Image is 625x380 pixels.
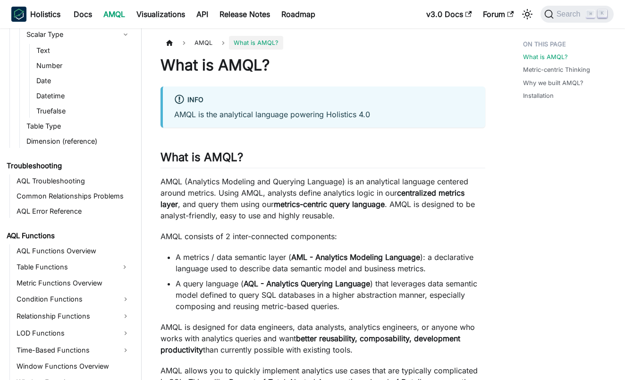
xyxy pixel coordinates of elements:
[598,9,607,18] kbd: K
[160,36,178,50] a: Home page
[4,159,133,173] a: Troubleshooting
[214,7,276,22] a: Release Notes
[24,27,133,42] a: Scalar Type
[34,89,133,103] a: Datetime
[30,9,60,20] b: Holistics
[160,231,485,242] p: AMQL consists of 2 inter-connected components:
[160,334,460,354] strong: better reusability, composability, development productivity
[14,276,133,290] a: Metric Functions Overview
[523,52,568,61] a: What is AMQL?
[244,279,370,288] strong: AQL - Analytics Querying Language
[11,7,26,22] img: Holistics
[160,56,485,75] h1: What is AMQL?
[14,292,133,307] a: Condition Functions
[14,174,133,188] a: AQL Troubleshooting
[160,150,485,168] h2: What is AMQL?
[14,326,133,341] a: LOD Functions
[520,7,535,22] button: Switch between dark and light mode (currently light mode)
[34,44,133,57] a: Text
[541,6,614,23] button: Search (Command+K)
[586,10,595,18] kbd: ⌘
[160,176,485,221] p: AMQL (Analytics Modeling and Querying Language) is an analytical language centered around metrics...
[116,259,133,275] button: Expand sidebar category 'Table Functions'
[191,7,214,22] a: API
[523,78,583,87] a: Why we built AMQL?
[34,59,133,72] a: Number
[421,7,477,22] a: v3.0 Docs
[14,343,133,358] a: Time-Based Functions
[554,10,586,18] span: Search
[68,7,98,22] a: Docs
[14,205,133,218] a: AQL Error Reference
[176,251,485,274] li: A metrics / data semantic layer ( ): a declarative language used to describe data semantic model ...
[24,135,133,148] a: Dimension (reference)
[160,36,485,50] nav: Breadcrumbs
[523,91,554,100] a: Installation
[24,120,133,133] a: Table Type
[274,199,385,209] strong: metrics-centric query language
[34,104,133,118] a: Truefalse
[160,321,485,355] p: AMQL is designed for data engineers, data analysts, analytics engineers, or anyone who works with...
[11,7,60,22] a: HolisticsHolistics
[14,259,116,275] a: Table Functions
[190,36,217,50] span: AMQL
[276,7,321,22] a: Roadmap
[174,94,474,106] div: info
[131,7,191,22] a: Visualizations
[523,65,590,74] a: Metric-centric Thinking
[14,190,133,203] a: Common Relationships Problems
[14,360,133,373] a: Window Functions Overview
[98,7,131,22] a: AMQL
[14,244,133,258] a: AQL Functions Overview
[34,74,133,87] a: Date
[176,278,485,312] li: A query language ( ) that leverages data semantic model defined to query SQL databases in a highe...
[4,229,133,242] a: AQL Functions
[477,7,519,22] a: Forum
[14,309,133,324] a: Relationship Functions
[291,252,420,262] strong: AML - Analytics Modeling Language
[174,109,474,120] p: AMQL is the analytical language powering Holistics 4.0
[229,36,283,50] span: What is AMQL?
